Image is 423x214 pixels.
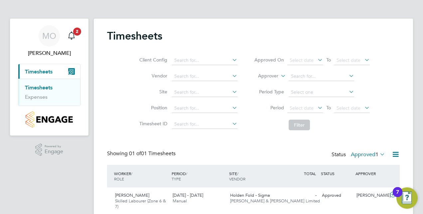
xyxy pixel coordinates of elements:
[10,19,88,136] nav: Main navigation
[137,57,167,63] label: Client Config
[107,29,162,43] h2: Timesheets
[230,192,270,198] span: Holden Fold - Sigma
[332,150,386,160] div: Status
[35,144,64,156] a: Powered byEngage
[131,171,132,176] span: /
[290,57,314,63] span: Select date
[137,121,167,127] label: Timesheet ID
[115,198,166,209] span: Skilled Labourer (Zone 6 & 7)
[42,32,56,40] span: MO
[172,88,237,97] input: Search for...
[230,198,320,204] span: [PERSON_NAME] & [PERSON_NAME] Limited
[254,105,284,111] label: Period
[65,25,78,47] a: 2
[170,167,227,185] div: PERIOD
[227,167,285,185] div: SITE
[354,167,388,179] div: APPROVER
[25,94,48,100] a: Expenses
[115,192,149,198] span: [PERSON_NAME]
[351,151,385,158] label: Approved
[319,190,354,201] div: Approved
[289,72,354,81] input: Search for...
[112,167,170,185] div: WORKER
[354,190,388,201] div: [PERSON_NAME]
[248,73,278,79] label: Approver
[173,198,187,204] span: Manual
[137,105,167,111] label: Position
[290,105,314,111] span: Select date
[173,192,203,198] span: [DATE] - [DATE]
[25,68,53,75] span: Timesheets
[18,79,80,106] div: Timesheets
[18,64,80,79] button: Timesheets
[396,192,399,201] div: 7
[229,176,245,181] span: VENDOR
[172,56,237,65] input: Search for...
[237,171,238,176] span: /
[285,190,319,201] div: -
[375,151,378,158] span: 1
[107,150,177,157] div: Showing
[129,150,176,157] span: 01 Timesheets
[129,150,141,157] span: 01 of
[319,167,354,179] div: STATUS
[45,149,63,155] span: Engage
[137,73,167,79] label: Vendor
[137,89,167,95] label: Site
[18,111,80,128] a: Go to home page
[25,84,53,91] a: Timesheets
[254,57,284,63] label: Approved On
[337,57,360,63] span: Select date
[324,55,333,64] span: To
[289,120,310,130] button: Filter
[337,105,360,111] span: Select date
[172,176,181,181] span: TYPE
[172,104,237,113] input: Search for...
[304,171,316,176] span: TOTAL
[45,144,63,149] span: Powered by
[18,25,80,57] a: MO[PERSON_NAME]
[172,72,237,81] input: Search for...
[18,49,80,57] span: Matthew ODowd
[186,171,187,176] span: /
[254,89,284,95] label: Period Type
[396,187,418,209] button: Open Resource Center, 7 new notifications
[73,28,81,36] span: 2
[289,88,354,97] input: Select one
[172,120,237,129] input: Search for...
[26,111,72,128] img: countryside-properties-logo-retina.png
[114,176,124,181] span: ROLE
[324,103,333,112] span: To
